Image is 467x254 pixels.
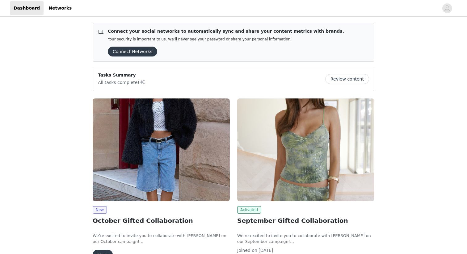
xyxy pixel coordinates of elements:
[10,1,44,15] a: Dashboard
[93,98,230,201] img: Peppermayo USA
[93,206,107,214] span: New
[444,3,450,13] div: avatar
[93,216,230,225] h2: October Gifted Collaboration
[45,1,75,15] a: Networks
[108,28,344,35] p: Connect your social networks to automatically sync and share your content metrics with brands.
[237,248,257,253] span: Joined on
[237,98,374,201] img: Peppermayo USA
[108,37,344,42] p: Your security is important to us. We’ll never see your password or share your personal information.
[325,74,369,84] button: Review content
[237,233,374,245] p: We’re excited to invite you to collaborate with [PERSON_NAME] on our September campaign!
[108,47,157,56] button: Connect Networks
[98,78,145,86] p: All tasks complete!
[237,206,261,214] span: Activated
[98,72,145,78] p: Tasks Summary
[259,248,273,253] span: [DATE]
[93,233,230,245] p: We’re excited to invite you to collaborate with [PERSON_NAME] on our October campaign!
[237,216,374,225] h2: September Gifted Collaboration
